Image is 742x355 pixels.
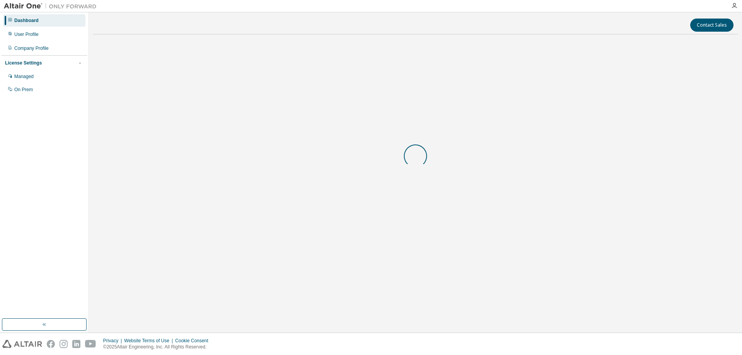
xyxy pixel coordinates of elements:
p: © 2025 Altair Engineering, Inc. All Rights Reserved. [103,344,213,350]
div: Company Profile [14,45,49,51]
div: User Profile [14,31,39,37]
div: Privacy [103,338,124,344]
img: altair_logo.svg [2,340,42,348]
img: youtube.svg [85,340,96,348]
div: Website Terms of Use [124,338,175,344]
img: facebook.svg [47,340,55,348]
div: License Settings [5,60,42,66]
div: On Prem [14,87,33,93]
img: linkedin.svg [72,340,80,348]
div: Managed [14,73,34,80]
button: Contact Sales [690,19,733,32]
img: Altair One [4,2,100,10]
div: Dashboard [14,17,39,24]
div: Cookie Consent [175,338,213,344]
img: instagram.svg [60,340,68,348]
